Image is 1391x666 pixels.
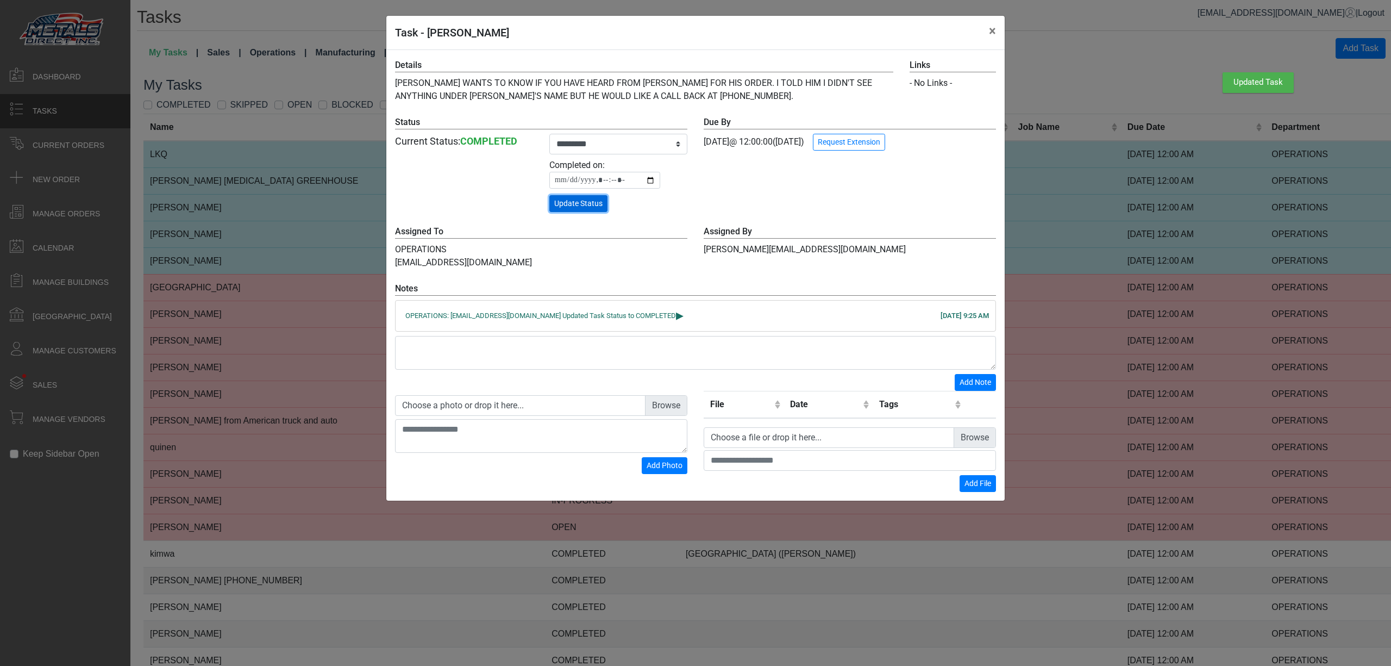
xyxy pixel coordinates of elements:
[549,195,607,212] button: Update Status
[405,310,986,321] div: OPERATIONS: [EMAIL_ADDRESS][DOMAIN_NAME] Updated Task Status to COMPLETED
[1223,72,1294,93] div: Updated Task
[790,398,861,411] div: Date
[960,378,991,387] span: Add Note
[813,134,885,151] button: Request Extension
[395,282,996,296] label: Notes
[695,225,1004,269] div: [PERSON_NAME][EMAIL_ADDRESS][DOMAIN_NAME]
[704,225,996,239] label: Assigned By
[980,16,1005,46] button: Close
[941,310,989,321] div: [DATE] 9:25 AM
[955,374,996,391] button: Add Note
[395,116,687,129] label: Status
[910,77,996,90] div: - No Links -
[910,59,996,72] label: Links
[704,116,996,129] label: Due By
[395,134,533,148] div: Current Status:
[964,479,991,488] span: Add File
[549,159,687,189] div: Completed on:
[395,225,687,239] label: Assigned To
[879,398,952,411] div: Tags
[729,136,773,147] span: @ 12:00:00
[818,138,880,146] span: Request Extension
[554,199,603,208] span: Update Status
[387,59,901,103] div: [PERSON_NAME] WANTS TO KNOW IF YOU HAVE HEARD FROM [PERSON_NAME] FOR HIS ORDER. I TOLD HIM I DIDN...
[964,391,996,418] th: Remove
[676,312,684,319] span: ▸
[642,457,687,474] button: Add Photo
[710,398,772,411] div: File
[704,116,996,151] div: [DATE] ([DATE])
[387,225,695,269] div: OPERATIONS [EMAIL_ADDRESS][DOMAIN_NAME]
[647,461,682,470] span: Add Photo
[460,135,517,147] strong: COMPLETED
[960,475,996,492] button: Add File
[395,24,509,41] h5: Task - [PERSON_NAME]
[395,59,893,72] label: Details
